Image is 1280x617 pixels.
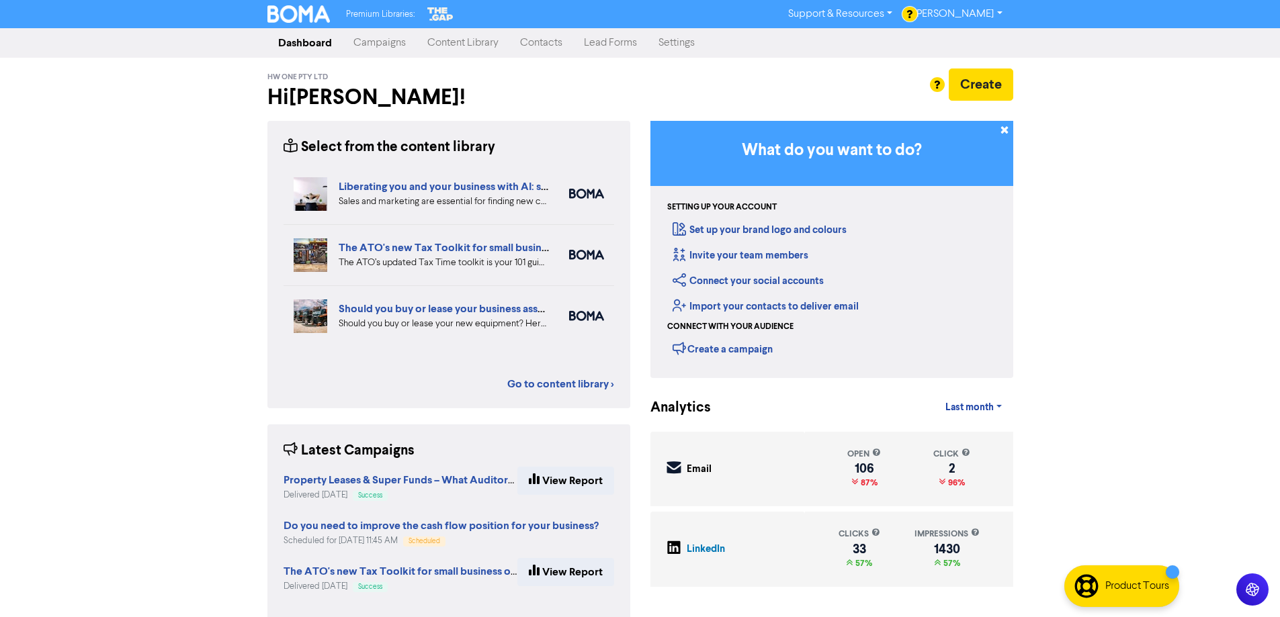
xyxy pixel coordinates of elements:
[267,85,630,110] h2: Hi [PERSON_NAME] !
[267,30,343,56] a: Dashboard
[339,256,549,270] div: The ATO’s updated Tax Time toolkit is your 101 guide to business taxes. We’ve summarised the key ...
[343,30,417,56] a: Campaigns
[284,580,517,593] div: Delivered [DATE]
[687,462,712,477] div: Email
[346,10,415,19] span: Premium Libraries:
[509,30,573,56] a: Contacts
[933,463,970,474] div: 2
[284,521,599,532] a: Do you need to improve the cash flow position for your business?
[284,565,540,578] strong: The ATO's new Tax Toolkit for small business owners
[650,397,694,418] div: Analytics
[284,567,540,577] a: The ATO's new Tax Toolkit for small business owners
[1213,553,1280,617] iframe: Chat Widget
[858,477,878,488] span: 87%
[839,528,880,540] div: clicks
[284,137,495,158] div: Select from the content library
[941,558,960,569] span: 57%
[687,542,725,557] div: LinkedIn
[267,73,328,82] span: HW One Pty Ltd
[284,519,599,532] strong: Do you need to improve the cash flow position for your business?
[507,376,614,392] a: Go to content library >
[945,401,994,414] span: Last month
[339,302,557,316] a: Should you buy or lease your business assets?
[847,448,881,461] div: open
[673,338,773,359] div: Create a campaign
[569,311,604,321] img: boma_accounting
[650,121,1013,378] div: Getting Started in BOMA
[949,68,1013,101] button: Create
[667,201,777,213] div: Setting up your account
[517,558,614,586] a: View Report
[339,317,549,331] div: Should you buy or lease your new equipment? Here are some pros and cons of each. We also can revi...
[673,275,824,287] a: Connect your social accounts
[339,180,630,193] a: Liberating you and your business with AI: sales and marketing
[839,544,880,555] div: 33
[569,250,604,260] img: boma
[847,463,881,474] div: 106
[284,440,415,461] div: Latest Campaigns
[409,538,440,544] span: Scheduled
[339,195,549,209] div: Sales and marketing are essential for finding new customers but eat into your business time. We e...
[339,241,595,254] a: The ATO's new Tax Toolkit for small business owners
[417,30,509,56] a: Content Library
[284,534,599,547] div: Scheduled for [DATE] 11:45 AM
[853,558,872,569] span: 57%
[914,528,980,540] div: impressions
[667,321,794,333] div: Connect with your audience
[284,475,592,486] a: Property Leases & Super Funds – What Auditors Are Looking For
[671,141,993,160] h3: What do you want to do?
[903,3,1013,25] a: [PERSON_NAME]
[358,583,382,590] span: Success
[673,249,808,262] a: Invite your team members
[284,489,517,502] div: Delivered [DATE]
[673,224,847,236] a: Set up your brand logo and colours
[284,473,592,487] strong: Property Leases & Super Funds – What Auditors Are Looking For
[425,5,455,23] img: The Gap
[358,492,382,499] span: Success
[933,448,970,461] div: click
[914,544,980,555] div: 1430
[648,30,706,56] a: Settings
[517,467,614,495] a: View Report
[945,477,965,488] span: 96%
[935,394,1013,421] a: Last month
[673,300,859,313] a: Import your contacts to deliver email
[569,189,604,199] img: boma
[267,5,331,23] img: BOMA Logo
[573,30,648,56] a: Lead Forms
[777,3,903,25] a: Support & Resources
